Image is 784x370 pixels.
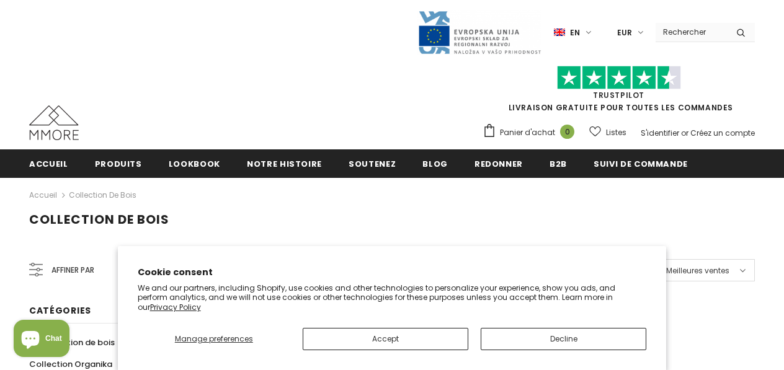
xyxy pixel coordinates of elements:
span: Blog [422,158,448,170]
span: Produits [95,158,142,170]
span: B2B [550,158,567,170]
a: Blog [422,149,448,177]
span: en [570,27,580,39]
a: Créez un compte [690,128,755,138]
span: Lookbook [169,158,220,170]
span: Meilleures ventes [666,265,729,277]
a: Produits [95,149,142,177]
a: Accueil [29,149,68,177]
span: Accueil [29,158,68,170]
span: Panier d'achat [500,126,555,139]
span: Collection de bois [29,211,169,228]
button: Decline [481,328,646,350]
a: Privacy Policy [150,302,201,312]
span: EUR [617,27,632,39]
a: Collection de bois [69,190,136,200]
span: Collection Organika [29,358,112,370]
button: Accept [303,328,468,350]
a: Notre histoire [247,149,322,177]
span: Listes [606,126,626,139]
img: Javni Razpis [417,10,541,55]
p: We and our partners, including Shopify, use cookies and other technologies to personalize your ex... [138,283,647,312]
h2: Cookie consent [138,266,647,279]
a: soutenez [349,149,396,177]
img: Faites confiance aux étoiles pilotes [557,66,681,90]
a: Accueil [29,188,57,203]
img: i-lang-1.png [554,27,565,38]
a: Panier d'achat 0 [483,123,581,142]
button: Manage preferences [138,328,290,350]
span: or [681,128,688,138]
img: Cas MMORE [29,105,79,140]
a: Lookbook [169,149,220,177]
a: Redonner [474,149,523,177]
span: Redonner [474,158,523,170]
span: Collection de bois [40,337,115,348]
a: B2B [550,149,567,177]
span: Notre histoire [247,158,322,170]
a: Javni Razpis [417,27,541,37]
a: TrustPilot [593,90,644,100]
span: 0 [560,125,574,139]
span: LIVRAISON GRATUITE POUR TOUTES LES COMMANDES [483,71,755,113]
span: Affiner par [51,263,94,277]
a: Listes [589,121,626,143]
span: soutenez [349,158,396,170]
inbox-online-store-chat: Shopify online store chat [10,320,73,360]
span: Suivi de commande [594,158,688,170]
a: Suivi de commande [594,149,688,177]
input: Search Site [656,23,727,41]
span: Manage preferences [175,333,253,344]
span: Catégories [29,304,91,317]
a: S'identifier [641,128,679,138]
